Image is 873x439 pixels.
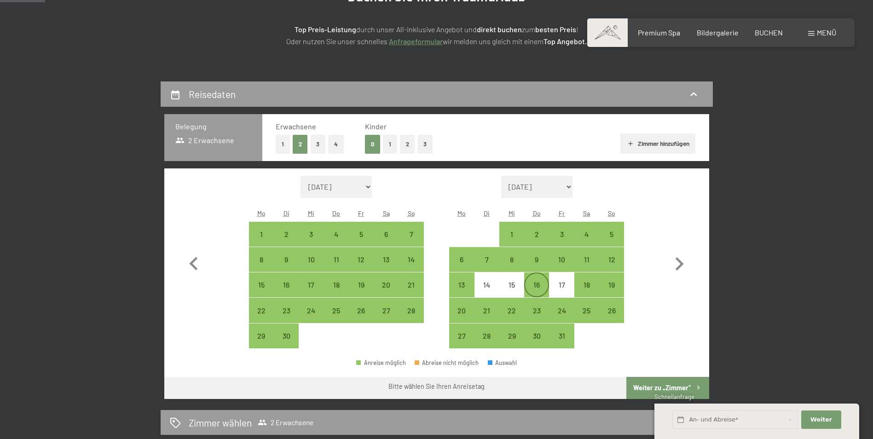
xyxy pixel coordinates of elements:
div: 30 [275,332,298,355]
div: Sat Sep 20 2025 [374,272,399,297]
div: Mon Sep 01 2025 [249,222,274,247]
div: Anreise möglich [499,222,524,247]
div: Anreise nicht möglich [474,272,499,297]
div: Anreise möglich [249,323,274,348]
div: Anreise möglich [324,272,349,297]
h3: Belegung [175,121,251,132]
div: 16 [525,281,548,304]
div: Anreise möglich [599,222,624,247]
div: Anreise möglich [524,323,549,348]
div: Sun Oct 12 2025 [599,247,624,272]
div: Anreise möglich [249,247,274,272]
div: Anreise möglich [274,323,299,348]
button: Nächster Monat [666,176,693,349]
div: Tue Oct 21 2025 [474,298,499,323]
button: 2 [293,135,308,154]
button: 1 [276,135,290,154]
div: Anreise möglich [499,323,524,348]
div: 25 [325,307,348,330]
abbr: Sonntag [608,209,615,217]
div: Sun Oct 26 2025 [599,298,624,323]
div: 8 [500,256,523,279]
div: Abreise nicht möglich [415,360,479,366]
div: 16 [275,281,298,304]
abbr: Donnerstag [533,209,541,217]
div: 15 [500,281,523,304]
div: 9 [525,256,548,279]
div: Anreise möglich [399,222,423,247]
div: 12 [600,256,623,279]
div: Fri Oct 31 2025 [549,323,574,348]
div: Anreise möglich [374,272,399,297]
div: 24 [300,307,323,330]
abbr: Samstag [383,209,390,217]
div: Fri Sep 05 2025 [349,222,374,247]
div: Sat Oct 18 2025 [574,272,599,297]
div: Anreise möglich [499,298,524,323]
div: Wed Sep 03 2025 [299,222,324,247]
div: Anreise möglich [299,298,324,323]
div: 10 [550,256,573,279]
div: Wed Oct 29 2025 [499,323,524,348]
div: 21 [475,307,498,330]
a: BUCHEN [755,28,783,37]
div: Sat Sep 06 2025 [374,222,399,247]
button: Weiter zu „Zimmer“ [626,377,709,399]
div: 1 [500,231,523,254]
div: Fri Oct 03 2025 [549,222,574,247]
span: 2 Erwachsene [258,418,313,427]
div: 11 [325,256,348,279]
abbr: Freitag [358,209,364,217]
button: 0 [365,135,380,154]
div: Fri Sep 26 2025 [349,298,374,323]
div: Anreise möglich [599,247,624,272]
div: Auswahl [488,360,517,366]
strong: direkt buchen [477,25,522,34]
div: Anreise möglich [449,323,474,348]
span: Schnellanfrage [654,393,694,400]
div: 6 [450,256,473,279]
div: 31 [550,332,573,355]
div: Sun Sep 14 2025 [399,247,423,272]
div: 30 [525,332,548,355]
div: Sat Sep 13 2025 [374,247,399,272]
div: Anreise möglich [524,298,549,323]
div: 15 [250,281,273,304]
div: Anreise möglich [324,222,349,247]
div: 6 [375,231,398,254]
div: Anreise möglich [449,298,474,323]
div: Anreise möglich [599,272,624,297]
div: Thu Sep 25 2025 [324,298,349,323]
div: Anreise möglich [324,298,349,323]
div: 2 [525,231,548,254]
div: Tue Oct 28 2025 [474,323,499,348]
abbr: Dienstag [484,209,490,217]
div: Thu Sep 18 2025 [324,272,349,297]
div: 7 [399,231,422,254]
div: 8 [250,256,273,279]
abbr: Sonntag [408,209,415,217]
div: Mon Sep 15 2025 [249,272,274,297]
div: Sat Oct 25 2025 [574,298,599,323]
div: Sun Oct 19 2025 [599,272,624,297]
div: Anreise möglich [356,360,406,366]
div: 18 [575,281,598,304]
div: Fri Oct 24 2025 [549,298,574,323]
div: Sat Oct 11 2025 [574,247,599,272]
div: Anreise möglich [549,247,574,272]
button: 1 [383,135,397,154]
div: Wed Sep 17 2025 [299,272,324,297]
div: 28 [475,332,498,355]
div: 21 [399,281,422,304]
abbr: Dienstag [283,209,289,217]
div: Anreise möglich [299,222,324,247]
div: Fri Sep 19 2025 [349,272,374,297]
strong: besten Preis [535,25,576,34]
div: Thu Sep 04 2025 [324,222,349,247]
a: Bildergalerie [697,28,739,37]
a: Premium Spa [638,28,680,37]
div: 22 [500,307,523,330]
div: Thu Oct 23 2025 [524,298,549,323]
div: Wed Oct 01 2025 [499,222,524,247]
